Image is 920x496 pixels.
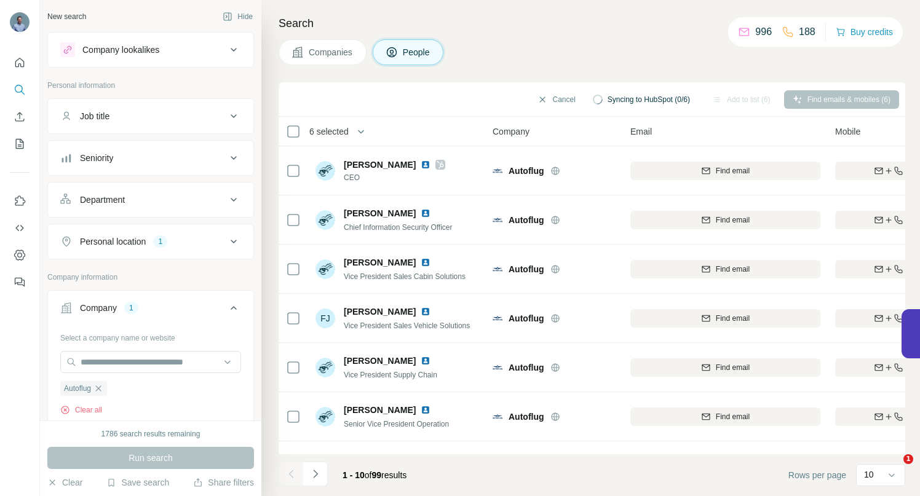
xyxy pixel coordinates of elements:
[630,125,652,138] span: Email
[344,223,453,232] span: Chief Information Security Officer
[344,420,449,428] span: Senior Vice President Operation
[493,412,502,422] img: Logo of Autoflug
[48,101,253,131] button: Job title
[344,305,416,318] span: [PERSON_NAME]
[344,159,416,171] span: [PERSON_NAME]
[755,25,772,39] p: 996
[365,470,372,480] span: of
[60,328,241,344] div: Select a company name or website
[421,405,430,415] img: LinkedIn logo
[836,23,893,41] button: Buy credits
[10,190,30,212] button: Use Surfe on LinkedIn
[48,227,253,256] button: Personal location1
[343,470,406,480] span: results
[509,214,544,226] span: Autoflug
[716,313,750,324] span: Find email
[124,302,138,313] div: 1
[10,79,30,101] button: Search
[315,259,335,279] img: Avatar
[903,454,913,464] span: 1
[47,11,86,22] div: New search
[493,166,502,176] img: Logo of Autoflug
[630,407,820,426] button: Find email
[64,383,91,394] span: Autoflug
[630,162,820,180] button: Find email
[493,363,502,372] img: Logo of Autoflug
[47,476,82,489] button: Clear
[315,358,335,377] img: Avatar
[421,454,430,464] img: LinkedIn logo
[80,110,109,122] div: Job title
[106,476,169,489] button: Save search
[864,468,874,481] p: 10
[529,90,584,109] button: Cancel
[315,407,335,427] img: Avatar
[10,106,30,128] button: Enrich CSV
[344,272,466,281] span: Vice President Sales Cabin Solutions
[80,194,125,206] div: Department
[303,462,328,486] button: Navigate to next page
[509,361,544,374] span: Autoflug
[421,160,430,170] img: LinkedIn logo
[10,52,30,74] button: Quick start
[343,470,365,480] span: 1 - 10
[214,7,261,26] button: Hide
[80,235,146,248] div: Personal location
[80,302,117,314] div: Company
[153,236,167,247] div: 1
[47,272,254,283] p: Company information
[315,161,335,181] img: Avatar
[630,260,820,278] button: Find email
[80,152,113,164] div: Seniority
[630,211,820,229] button: Find email
[421,208,430,218] img: LinkedIn logo
[82,44,159,56] div: Company lookalikes
[315,309,335,328] div: FJ
[421,356,430,366] img: LinkedIn logo
[344,207,416,219] span: [PERSON_NAME]
[493,313,502,323] img: Logo of Autoflug
[48,185,253,215] button: Department
[10,12,30,32] img: Avatar
[47,80,254,91] p: Personal information
[421,307,430,317] img: LinkedIn logo
[630,358,820,377] button: Find email
[344,453,416,465] span: [PERSON_NAME]
[344,355,416,367] span: [PERSON_NAME]
[344,256,416,269] span: [PERSON_NAME]
[878,454,908,484] iframe: Intercom live chat
[315,210,335,230] img: Avatar
[716,264,750,275] span: Find email
[509,165,544,177] span: Autoflug
[493,215,502,225] img: Logo of Autoflug
[309,125,349,138] span: 6 selected
[48,35,253,65] button: Company lookalikes
[372,470,382,480] span: 99
[48,143,253,173] button: Seniority
[799,25,815,39] p: 188
[608,94,690,105] span: Syncing to HubSpot (0/6)
[716,215,750,226] span: Find email
[835,125,860,138] span: Mobile
[344,172,445,183] span: CEO
[48,293,253,328] button: Company1
[344,371,437,379] span: Vice President Supply Chain
[716,411,750,422] span: Find email
[509,263,544,275] span: Autoflug
[493,125,529,138] span: Company
[788,469,846,481] span: Rows per page
[630,309,820,328] button: Find email
[344,321,470,330] span: Vice President Sales Vehicle Solutions
[509,312,544,325] span: Autoflug
[421,258,430,267] img: LinkedIn logo
[716,362,750,373] span: Find email
[10,217,30,239] button: Use Surfe API
[10,133,30,155] button: My lists
[493,264,502,274] img: Logo of Autoflug
[403,46,431,58] span: People
[309,46,354,58] span: Companies
[60,404,102,415] button: Clear all
[193,476,254,489] button: Share filters
[101,428,200,439] div: 1786 search results remaining
[10,271,30,293] button: Feedback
